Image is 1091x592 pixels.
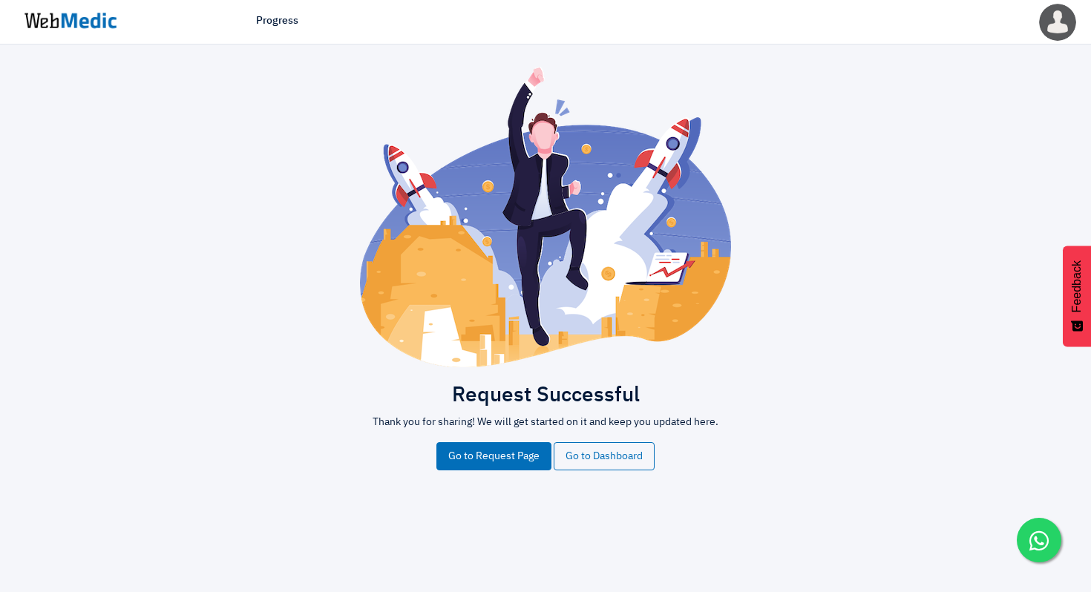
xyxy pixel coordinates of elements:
a: Go to Dashboard [554,442,655,470]
span: Feedback [1070,260,1084,312]
a: Go to Request Page [436,442,551,470]
a: Progress [256,13,298,29]
img: success.png [360,67,731,367]
p: Thank you for sharing! We will get started on it and keep you updated here. [122,415,969,430]
h2: Request Successful [122,383,969,409]
button: Feedback - Show survey [1063,246,1091,346]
